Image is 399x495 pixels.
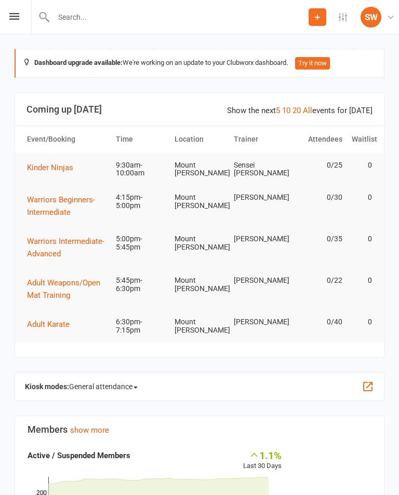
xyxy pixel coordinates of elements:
[288,268,347,293] td: 0/22
[27,318,77,331] button: Adult Karate
[111,310,170,342] td: 6:30pm-7:15pm
[27,163,73,172] span: Kinder Ninjas
[229,310,288,334] td: [PERSON_NAME]
[111,126,170,153] th: Time
[282,106,290,115] a: 10
[25,382,69,391] strong: Kiosk modes:
[347,310,377,334] td: 0
[276,106,280,115] a: 5
[243,449,282,461] div: 1.1%
[26,104,373,115] h3: Coming up [DATE]
[28,424,371,435] h3: Members
[170,126,229,153] th: Location
[229,185,288,210] td: [PERSON_NAME]
[288,126,347,153] th: Attendees
[27,194,107,218] button: Warriors Beginners-Intermediate
[28,451,130,460] strong: Active / Suspended Members
[111,268,170,301] td: 5:45pm-6:30pm
[27,320,70,329] span: Adult Karate
[170,310,229,342] td: Mount [PERSON_NAME]
[111,227,170,259] td: 5:00pm-5:45pm
[27,195,95,217] span: Warriors Beginners-Intermediate
[295,57,330,70] button: Try it now
[27,237,104,258] span: Warriors Intermediate-Advanced
[361,7,381,27] div: SW
[27,161,81,174] button: Kinder Ninjas
[170,153,229,186] td: Mount [PERSON_NAME]
[243,449,282,472] div: Last 30 Days
[170,268,229,301] td: Mount [PERSON_NAME]
[27,277,107,301] button: Adult Weapons/Open Mat Training
[170,227,229,259] td: Mount [PERSON_NAME]
[347,227,377,251] td: 0
[288,185,347,210] td: 0/30
[70,425,109,435] a: show more
[347,153,377,177] td: 0
[347,126,377,153] th: Waitlist
[347,268,377,293] td: 0
[15,49,384,78] div: We're working on an update to your Clubworx dashboard.
[170,185,229,218] td: Mount [PERSON_NAME]
[229,153,288,186] td: Sensei [PERSON_NAME]
[34,59,123,66] strong: Dashboard upgrade available:
[347,185,377,210] td: 0
[288,310,347,334] td: 0/40
[288,227,347,251] td: 0/35
[111,153,170,186] td: 9:30am-10:00am
[69,378,138,395] span: General attendance
[229,126,288,153] th: Trainer
[303,106,312,115] a: All
[111,185,170,218] td: 4:15pm-5:00pm
[229,268,288,293] td: [PERSON_NAME]
[27,278,100,300] span: Adult Weapons/Open Mat Training
[292,106,301,115] a: 20
[227,104,373,117] div: Show the next events for [DATE]
[50,10,309,24] input: Search...
[27,235,107,260] button: Warriors Intermediate-Advanced
[229,227,288,251] td: [PERSON_NAME]
[22,126,111,153] th: Event/Booking
[288,153,347,177] td: 0/25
